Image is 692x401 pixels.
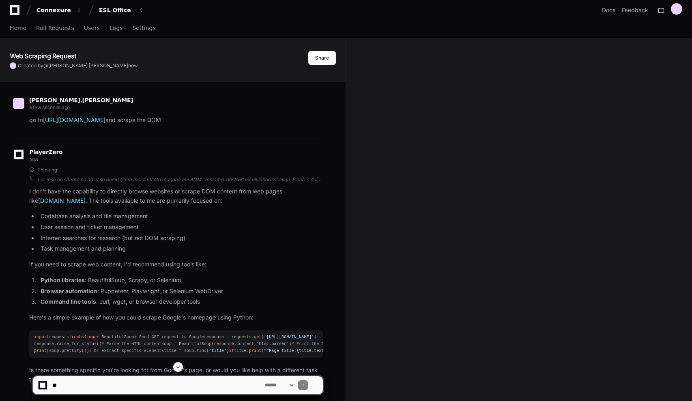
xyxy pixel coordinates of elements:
span: a few seconds ago [29,104,70,110]
span: Created by [18,62,138,69]
p: go to and scrape the DOM [29,116,323,125]
span: {title.text} [297,348,327,353]
span: f"Page title: " [264,348,329,353]
a: Docs [602,6,615,14]
span: Settings [132,26,155,30]
span: print [34,348,47,353]
li: : BeautifulSoup, Scrapy, or Selenium [38,276,323,285]
p: Here's a simple example of how you could scrape Google's homepage using Python: [29,313,323,322]
a: [DOMAIN_NAME] [38,197,86,204]
div: Connexure [37,6,71,14]
span: now [29,156,39,162]
li: Task management and planning [38,244,323,253]
div: Lor ipsu do sitame co ad el se doeiu://tem.incidi.utl etd magnaa eni ADM. Veniamq, nostrud ex ull... [37,176,323,183]
li: Internet searches for research (but not DOM scraping) [38,234,323,243]
li: User session and ticket management [38,223,323,232]
app-text-character-animate: Web Scraping Request [10,52,77,60]
span: [PERSON_NAME].[PERSON_NAME] [29,97,133,103]
button: Share [308,51,336,65]
span: Thinking [37,167,57,173]
strong: Python libraries [41,277,85,283]
span: # Or extract specific elements [89,348,164,353]
strong: Browser automation [41,287,97,294]
strong: Command line tools [41,298,96,305]
div: ESL Office [99,6,134,14]
span: if [229,348,234,353]
a: Home [10,19,26,38]
span: [PERSON_NAME].[PERSON_NAME] [48,62,128,69]
span: @ [43,62,48,69]
li: Codebase analysis and file management [38,212,323,221]
a: Logs [110,19,122,38]
button: ESL Office [96,3,148,17]
a: Pull Requests [36,19,74,38]
span: # Send GET request to Google [134,335,204,339]
a: Users [84,19,100,38]
span: 'title' [209,348,226,353]
span: print [249,348,262,353]
span: 'html.parser' [256,341,289,346]
span: from [69,335,79,339]
span: Users [84,26,100,30]
span: Logs [110,26,122,30]
span: PlayerZero [29,150,62,154]
span: # Parse the HTML content [101,341,161,346]
span: Pull Requests [36,26,74,30]
button: Feedback [622,6,648,14]
span: import [34,335,49,339]
a: [URL][DOMAIN_NAME] [43,116,105,123]
button: Connexure [33,3,85,17]
span: # Print the DOM structure [292,341,354,346]
p: I don't have the capability to directly browse websites or scrape DOM content from web pages like... [29,187,323,206]
li: : curl, wget, or browser developer tools [38,297,323,307]
a: Settings [132,19,155,38]
span: import [86,335,101,339]
div: requests bs4 BeautifulSoup response = requests.get( ) response.raise_for_status() soup = Beautifu... [34,334,318,354]
p: If you need to scrape web content, I'd recommend using tools like: [29,260,323,269]
span: now [128,62,138,69]
span: Home [10,26,26,30]
li: : Puppeteer, Playwright, or Selenium WebDriver [38,287,323,296]
span: '[URL][DOMAIN_NAME]' [264,335,314,339]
